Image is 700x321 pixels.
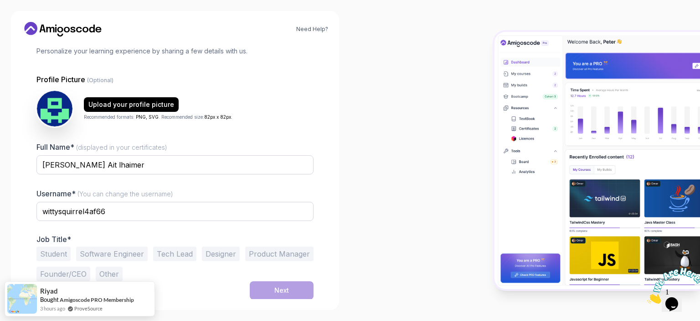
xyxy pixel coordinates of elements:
[245,247,314,261] button: Product Manager
[7,284,37,314] img: provesource social proof notification image
[84,114,232,121] p: Recommended formats: . Recommended size: .
[204,114,231,120] span: 82px x 82px
[153,247,196,261] button: Tech Lead
[643,264,700,307] iframe: chat widget
[36,74,314,85] p: Profile Picture
[22,22,104,37] a: Home link
[36,189,173,198] label: Username*
[36,142,167,152] label: Full Name*
[76,247,148,261] button: Software Engineer
[40,287,58,295] span: riyad
[74,305,103,312] a: ProveSource
[36,202,314,221] input: Enter your Username
[87,77,113,84] span: (Optional)
[202,247,240,261] button: Designer
[250,281,314,300] button: Next
[36,267,90,281] button: Founder/CEO
[36,47,314,56] p: Personalize your learning experience by sharing a few details with us.
[136,114,159,120] span: PNG, SVG
[88,100,174,109] div: Upload your profile picture
[36,235,314,244] p: Job Title*
[296,26,328,33] a: Need Help?
[40,305,65,312] span: 3 hours ago
[40,296,59,303] span: Bought
[77,190,173,198] span: (You can change the username)
[96,267,123,281] button: Other
[494,32,700,289] img: Amigoscode Dashboard
[84,97,179,112] button: Upload your profile picture
[36,155,314,174] input: Enter your Full Name
[37,91,72,126] img: user profile image
[274,286,289,295] div: Next
[60,296,134,303] a: Amigoscode PRO Membership
[4,4,7,11] span: 1
[4,4,60,40] img: Chat attention grabber
[36,247,71,261] button: Student
[76,143,167,151] span: (displayed in your certificates)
